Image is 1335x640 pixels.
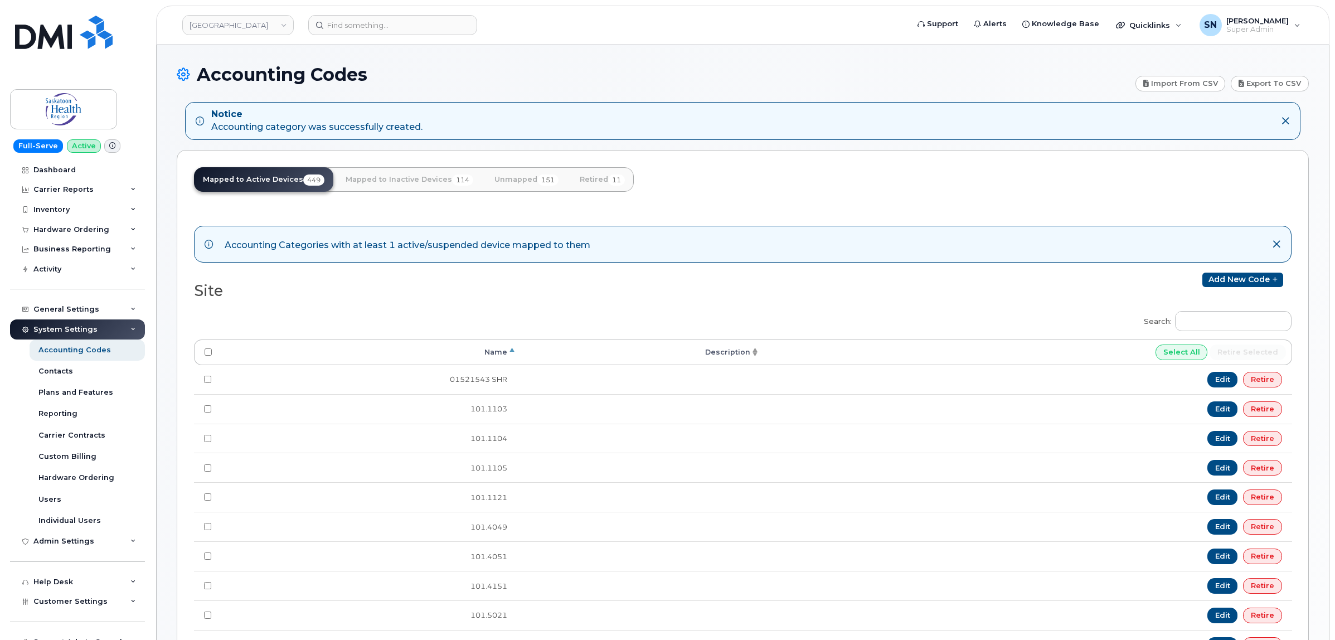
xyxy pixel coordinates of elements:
[1135,76,1226,91] a: Import from CSV
[1243,372,1282,387] a: Retire
[222,340,517,365] th: Name: activate to sort column descending
[452,174,473,186] span: 114
[211,108,423,134] div: Accounting category was successfully created.
[1207,578,1238,594] a: Edit
[1202,273,1283,287] a: Add new code
[1243,401,1282,417] a: Retire
[1156,345,1208,360] input: Select All
[222,394,517,424] td: 101.1103
[1243,460,1282,476] a: Retire
[1231,76,1309,91] a: Export to CSV
[222,571,517,600] td: 101.4151
[1243,519,1282,535] a: Retire
[177,65,1130,84] h1: Accounting Codes
[1207,401,1238,417] a: Edit
[222,512,517,541] td: 101.4049
[486,167,567,192] a: Unmapped
[337,167,482,192] a: Mapped to Inactive Devices
[1207,549,1238,564] a: Edit
[1207,608,1238,623] a: Edit
[194,167,333,192] a: Mapped to Active Devices
[1207,519,1238,535] a: Edit
[517,340,760,365] th: Description: activate to sort column ascending
[537,174,559,186] span: 151
[211,108,423,121] strong: Notice
[1207,489,1238,505] a: Edit
[1207,431,1238,447] a: Edit
[1137,304,1292,335] label: Search:
[222,424,517,453] td: 101.1104
[194,283,734,299] h2: Site
[225,236,590,252] div: Accounting Categories with at least 1 active/suspended device mapped to them
[222,600,517,630] td: 101.5021
[1243,578,1282,594] a: Retire
[222,365,517,394] td: 01521543 SHR
[303,174,324,186] span: 449
[1175,311,1292,331] input: Search:
[222,541,517,571] td: 101.4051
[1243,431,1282,447] a: Retire
[571,167,634,192] a: Retired
[1207,460,1238,476] a: Edit
[608,174,625,186] span: 11
[1243,608,1282,623] a: Retire
[1243,549,1282,564] a: Retire
[1207,372,1238,387] a: Edit
[1243,489,1282,505] a: Retire
[222,453,517,482] td: 101.1105
[222,482,517,512] td: 101.1121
